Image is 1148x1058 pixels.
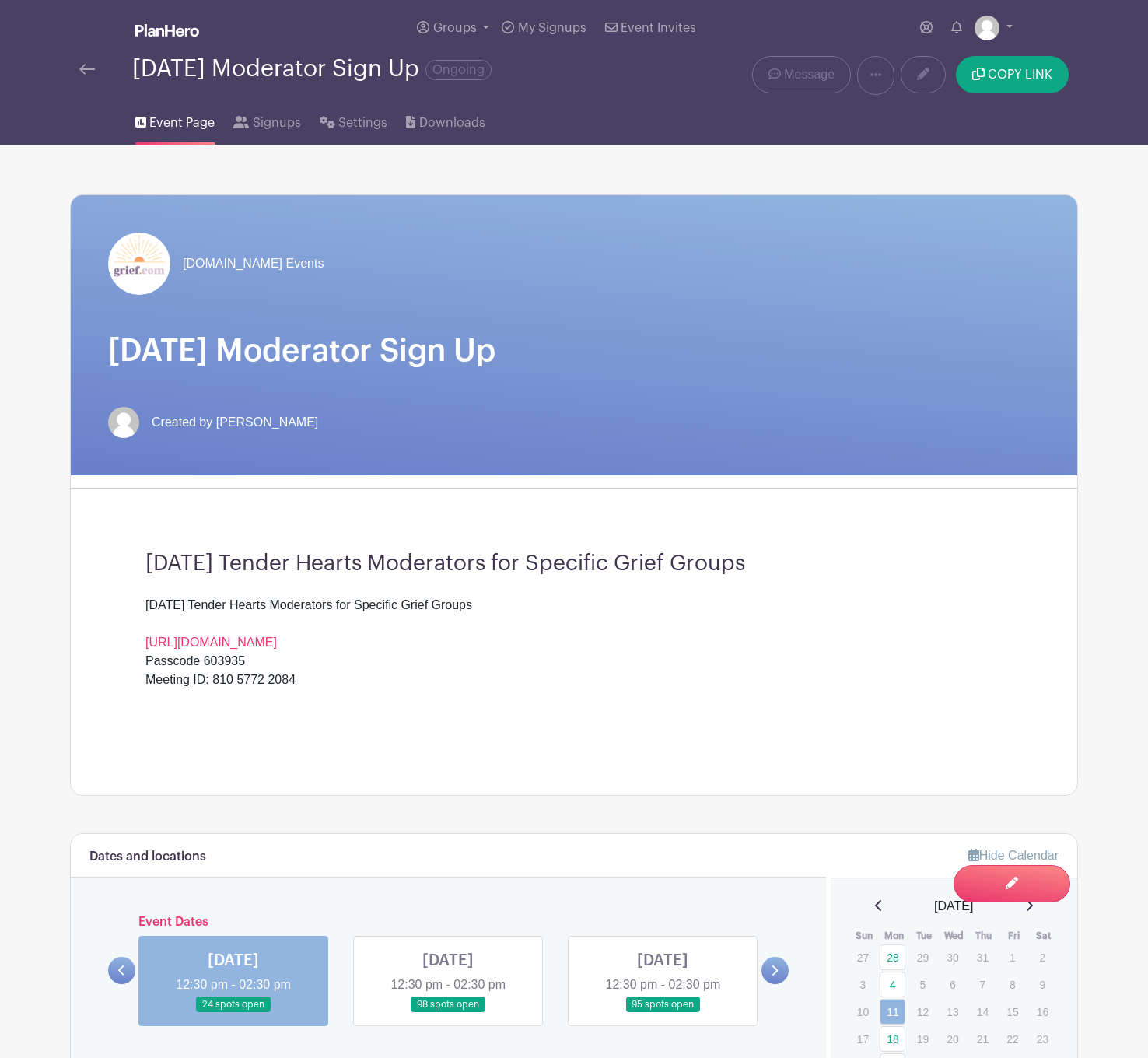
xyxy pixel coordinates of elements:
[910,945,936,969] p: 29
[135,915,761,930] h6: Event Dates
[910,972,936,997] p: 5
[956,56,1069,93] button: COPY LINK
[233,95,300,145] a: Signups
[132,56,492,82] div: [DATE] Moderator Sign Up
[910,1000,936,1024] p: 12
[940,1027,965,1051] p: 20
[425,60,492,80] span: Ongoing
[419,114,485,132] span: Downloads
[135,95,215,145] a: Event Page
[152,413,318,432] span: Created by [PERSON_NAME]
[89,850,206,864] h6: Dates and locations
[108,407,139,438] img: default-ce2991bfa6775e67f084385cd625a349d9dcbb7a52a09fb2fda1e96e2d18dcdb.png
[149,114,215,132] span: Event Page
[145,551,1003,577] h3: [DATE] Tender Hearts Moderators for Specific Grief Groups
[621,22,696,34] span: Event Invites
[784,65,835,84] span: Message
[970,1000,996,1024] p: 14
[320,95,387,145] a: Settings
[999,1000,1025,1024] p: 15
[970,1027,996,1051] p: 21
[880,1026,905,1052] a: 18
[850,1000,876,1024] p: 10
[752,56,851,93] a: Message
[79,64,95,75] img: back-arrow-29a5d9b10d5bd6ae65dc969a981735edf675c4d7a1fe02e03b50dbd4ba3cdb55.svg
[880,972,905,997] a: 4
[518,22,586,34] span: My Signups
[975,16,999,40] img: default-ce2991bfa6775e67f084385cd625a349d9dcbb7a52a09fb2fda1e96e2d18dcdb.png
[145,636,277,649] a: [URL][DOMAIN_NAME]
[1030,972,1055,997] p: 9
[850,1027,876,1051] p: 17
[1030,945,1055,969] p: 2
[940,972,965,997] p: 6
[183,254,324,273] span: [DOMAIN_NAME] Events
[850,972,876,997] p: 3
[968,849,1059,862] a: Hide Calendar
[940,945,965,969] p: 30
[969,928,999,944] th: Thu
[108,233,170,295] img: grief-logo-planhero.png
[1030,1000,1055,1024] p: 16
[909,928,940,944] th: Tue
[406,95,485,145] a: Downloads
[433,22,477,34] span: Groups
[879,928,909,944] th: Mon
[999,972,1025,997] p: 8
[934,897,973,916] span: [DATE]
[988,68,1052,81] span: COPY LINK
[940,1000,965,1024] p: 13
[970,945,996,969] p: 31
[970,972,996,997] p: 7
[135,24,199,37] img: logo_white-6c42ec7e38ccf1d336a20a19083b03d10ae64f83f12c07503d8b9e83406b4c7d.svg
[999,928,1029,944] th: Fri
[880,999,905,1025] a: 11
[999,1027,1025,1051] p: 22
[253,114,301,132] span: Signups
[145,671,1003,708] div: Meeting ID: 810 5772 2084
[849,928,880,944] th: Sun
[108,332,1040,370] h1: [DATE] Moderator Sign Up
[880,944,905,970] a: 28
[910,1027,936,1051] p: 19
[939,928,969,944] th: Wed
[999,945,1025,969] p: 1
[1030,1027,1055,1051] p: 23
[338,114,387,132] span: Settings
[1029,928,1059,944] th: Sat
[850,945,876,969] p: 27
[145,596,1003,671] div: [DATE] Tender Hearts Moderators for Specific Grief Groups Passcode 603935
